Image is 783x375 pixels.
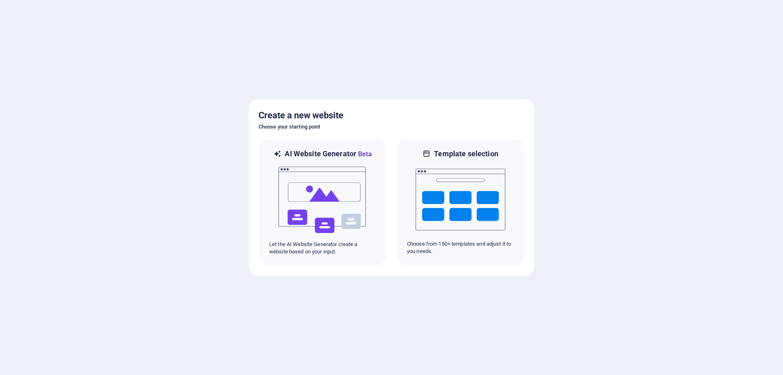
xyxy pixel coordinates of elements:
[396,138,524,266] div: Template selectionChoose from 150+ templates and adjust it to you needs.
[285,149,372,159] h6: AI Website Generator
[434,149,498,159] h6: Template selection
[278,159,367,241] img: ai
[259,138,387,266] div: AI Website GeneratorBetaaiLet the AI Website Generator create a website based on your input.
[269,241,376,255] p: Let the AI Website Generator create a website based on your input.
[356,150,372,158] span: Beta
[407,240,514,255] p: Choose from 150+ templates and adjust it to you needs.
[259,109,524,122] h5: Create a new website
[259,122,524,132] h6: Choose your starting point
